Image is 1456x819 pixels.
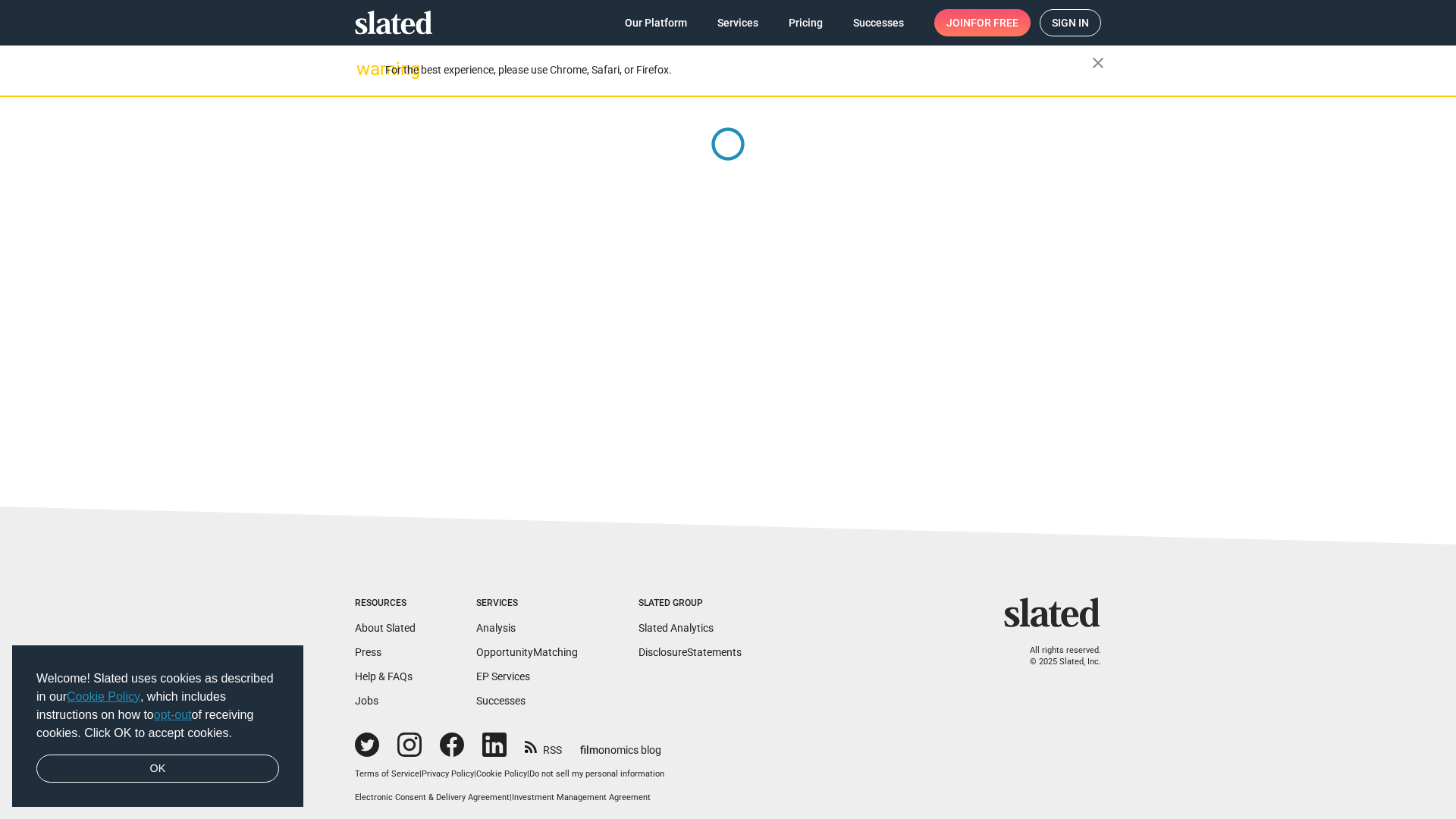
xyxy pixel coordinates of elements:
[355,769,419,779] a: Terms of Service
[705,9,770,36] a: Services
[355,646,381,658] a: Press
[422,769,474,779] a: Privacy Policy
[639,646,742,658] a: DisclosureStatements
[476,769,527,779] a: Cookie Policy
[717,9,758,36] span: Services
[476,670,530,682] a: EP Services
[355,670,413,682] a: Help & FAQs
[154,708,192,721] a: opt-out
[355,792,510,802] a: Electronic Consent & Delivery Agreement
[529,769,664,780] button: Do not sell my personal information
[639,622,714,634] a: Slated Analytics
[1014,645,1101,667] p: All rights reserved. © 2025 Slated, Inc.
[355,695,378,707] a: Jobs
[1089,54,1107,72] mat-icon: close
[385,60,1092,80] div: For the best experience, please use Chrome, Safari, or Firefox.
[625,9,687,36] span: Our Platform
[476,622,516,634] a: Analysis
[36,755,279,783] a: dismiss cookie message
[789,9,823,36] span: Pricing
[12,645,303,808] div: cookieconsent
[934,9,1031,36] a: Joinfor free
[946,9,1018,36] span: Join
[525,734,562,758] a: RSS
[510,792,512,802] span: |
[355,622,416,634] a: About Slated
[777,9,835,36] a: Pricing
[356,60,375,78] mat-icon: warning
[527,769,529,779] span: |
[67,690,140,703] a: Cookie Policy
[639,598,742,610] div: Slated Group
[512,792,651,802] a: Investment Management Agreement
[1040,9,1101,36] a: Sign in
[971,9,1018,36] span: for free
[355,598,416,610] div: Resources
[853,9,904,36] span: Successes
[476,695,526,707] a: Successes
[419,769,422,779] span: |
[1052,10,1089,36] span: Sign in
[613,9,699,36] a: Our Platform
[36,670,279,742] span: Welcome! Slated uses cookies as described in our , which includes instructions on how to of recei...
[580,744,598,756] span: film
[580,731,661,758] a: filmonomics blog
[474,769,476,779] span: |
[476,646,578,658] a: OpportunityMatching
[841,9,916,36] a: Successes
[476,598,578,610] div: Services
